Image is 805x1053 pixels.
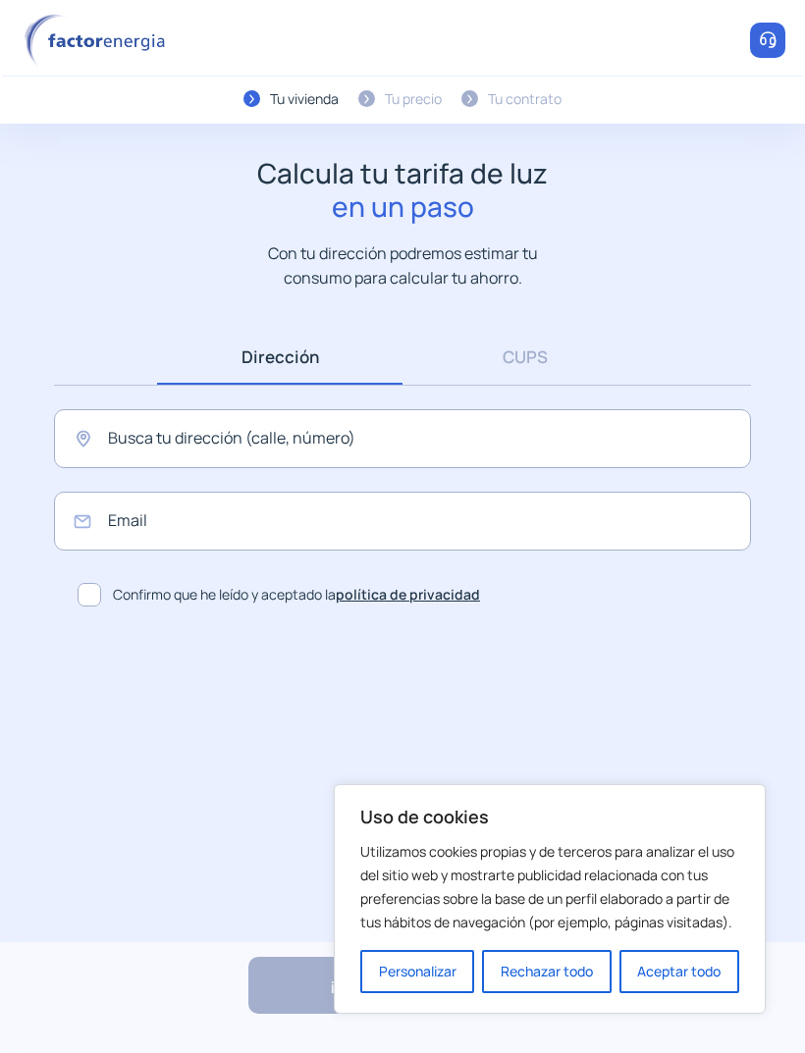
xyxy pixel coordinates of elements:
[248,241,558,290] p: Con tu dirección podremos estimar tu consumo para calcular tu ahorro.
[270,88,339,110] div: Tu vivienda
[360,950,474,993] button: Personalizar
[402,329,648,385] a: CUPS
[257,190,548,224] span: en un paso
[334,784,766,1014] div: Uso de cookies
[20,14,177,68] img: logo factor
[482,950,611,993] button: Rechazar todo
[336,585,480,604] a: política de privacidad
[360,805,739,828] p: Uso de cookies
[758,30,778,50] img: llamar
[157,329,402,385] a: Dirección
[113,584,480,605] span: Confirmo que he leído y aceptado la
[619,950,739,993] button: Aceptar todo
[257,157,548,223] h1: Calcula tu tarifa de luz
[360,840,739,934] p: Utilizamos cookies propias y de terceros para analizar el uso del sitio web y mostrarte publicida...
[385,88,442,110] div: Tu precio
[488,88,562,110] div: Tu contrato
